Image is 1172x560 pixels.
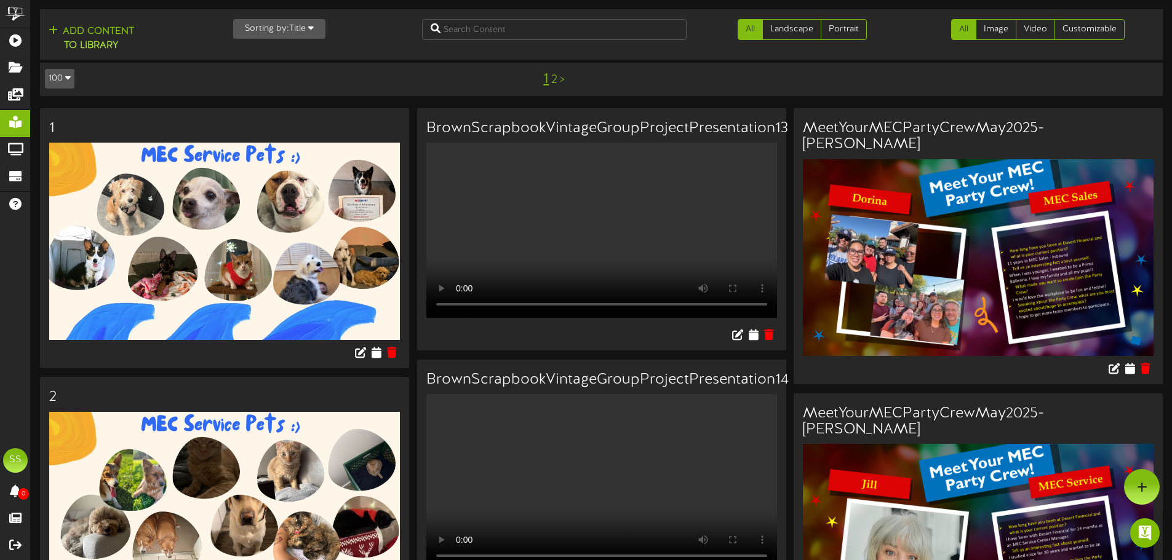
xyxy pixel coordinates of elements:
[1130,518,1160,548] div: Open Intercom Messenger
[233,19,325,39] button: Sorting by:Title
[803,406,1154,438] h3: MeetYourMECPartyCrewMay2025-[PERSON_NAME]
[803,120,1154,153] h3: MeetYourMECPartyCrewMay2025-[PERSON_NAME]
[18,488,29,500] span: 0
[551,73,557,87] a: 2
[951,19,976,40] a: All
[49,120,400,136] h3: 1
[426,120,777,136] h3: BrownScrapbookVintageGroupProjectPresentation13
[426,372,777,388] h3: BrownScrapbookVintageGroupProjectPresentation14
[738,19,763,40] a: All
[45,24,138,53] button: Add Contentto Library
[45,69,74,89] button: 100
[49,143,400,340] img: f7ace70b-bb06-46ec-b4e5-18afa9a8bced.jpg
[803,159,1154,357] img: f8e3d04a-7ff8-49e7-8c42-3f1c37af1f6e.jpg
[422,19,687,40] input: Search Content
[1016,19,1055,40] a: Video
[3,448,28,473] div: SS
[49,389,400,405] h3: 2
[976,19,1016,40] a: Image
[762,19,821,40] a: Landscape
[426,143,777,318] video: Your browser does not support HTML5 video.
[560,73,565,87] a: >
[821,19,867,40] a: Portrait
[543,71,549,87] a: 1
[1054,19,1125,40] a: Customizable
